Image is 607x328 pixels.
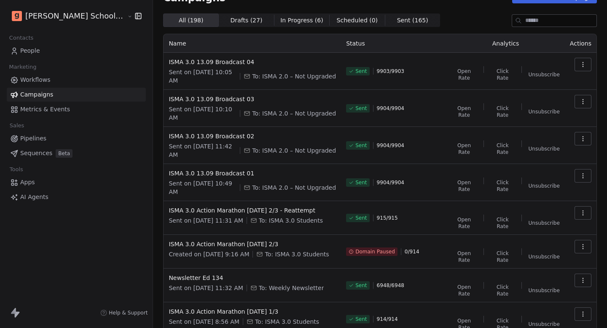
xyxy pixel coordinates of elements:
[169,216,243,225] span: Sent on [DATE] 11:31 AM
[6,119,28,132] span: Sales
[109,309,148,316] span: Help & Support
[265,250,329,258] span: To: ISMA 3.0 Students
[252,183,336,192] span: To: ISMA 2.0 – Not Upgraded
[7,146,146,160] a: SequencesBeta
[259,216,323,225] span: To: ISMA 3.0 Students
[337,16,378,25] span: Scheduled ( 0 )
[397,16,428,25] span: Sent ( 165 )
[355,215,367,221] span: Sent
[405,248,419,255] span: 0 / 914
[169,284,243,292] span: Sent on [DATE] 11:32 AM
[491,142,515,156] span: Click Rate
[491,179,515,193] span: Click Rate
[5,32,37,44] span: Contacts
[7,175,146,189] a: Apps
[169,206,336,215] span: ISMA 3.0 Action Marathon [DATE] 2/3 - Reattempt
[491,68,515,81] span: Click Rate
[377,179,404,186] span: 9904 / 9904
[7,102,146,116] a: Metrics & Events
[169,142,236,159] span: Sent on [DATE] 11:42 AM
[252,146,336,155] span: To: ISMA 2.0 – Not Upgraded
[491,216,515,230] span: Click Rate
[20,149,52,158] span: Sequences
[169,179,236,196] span: Sent on [DATE] 10:49 AM
[169,274,336,282] span: Newsletter Ed 134
[451,68,477,81] span: Open Rate
[56,149,73,158] span: Beta
[255,317,319,326] span: To: ISMA 3.0 Students
[355,142,367,149] span: Sent
[355,105,367,112] span: Sent
[341,34,446,53] th: Status
[377,316,398,323] span: 914 / 914
[6,163,27,176] span: Tools
[169,317,239,326] span: Sent on [DATE] 8:56 AM
[377,215,398,221] span: 915 / 915
[446,34,565,53] th: Analytics
[355,179,367,186] span: Sent
[355,316,367,323] span: Sent
[20,105,70,114] span: Metrics & Events
[7,132,146,145] a: Pipelines
[565,34,596,53] th: Actions
[169,58,336,66] span: ISMA 3.0 13.09 Broadcast 04
[20,90,53,99] span: Campaigns
[377,282,404,289] span: 6948 / 6948
[169,307,336,316] span: ISMA 3.0 Action Marathon [DATE] 1/3
[451,179,477,193] span: Open Rate
[7,88,146,102] a: Campaigns
[451,216,477,230] span: Open Rate
[451,142,477,156] span: Open Rate
[491,105,515,118] span: Click Rate
[20,134,46,143] span: Pipelines
[280,16,323,25] span: In Progress ( 6 )
[529,108,560,115] span: Unsubscribe
[491,284,515,297] span: Click Rate
[100,309,148,316] a: Help & Support
[451,105,477,118] span: Open Rate
[169,105,236,122] span: Sent on [DATE] 10:10 AM
[259,284,324,292] span: To: Weekly Newsletter
[529,287,560,294] span: Unsubscribe
[169,240,336,248] span: ISMA 3.0 Action Marathon [DATE] 2/3
[7,190,146,204] a: AI Agents
[451,284,477,297] span: Open Rate
[377,142,404,149] span: 9904 / 9904
[169,250,249,258] span: Created on [DATE] 9:16 AM
[377,68,404,75] span: 9903 / 9903
[20,193,48,202] span: AI Agents
[169,132,336,140] span: ISMA 3.0 13.09 Broadcast 02
[5,61,40,73] span: Marketing
[10,9,121,23] button: [PERSON_NAME] School of Finance LLP
[252,72,336,81] span: To: ISMA 2.0 – Not Upgraded
[164,34,341,53] th: Name
[355,282,367,289] span: Sent
[25,11,125,22] span: [PERSON_NAME] School of Finance LLP
[529,220,560,226] span: Unsubscribe
[20,178,35,187] span: Apps
[451,250,477,263] span: Open Rate
[7,44,146,58] a: People
[355,248,395,255] span: Domain Paused
[529,321,560,328] span: Unsubscribe
[169,95,336,103] span: ISMA 3.0 13.09 Broadcast 03
[377,105,404,112] span: 9904 / 9904
[529,253,560,260] span: Unsubscribe
[20,46,40,55] span: People
[12,11,22,21] img: Goela%20School%20Logos%20(4).png
[355,68,367,75] span: Sent
[529,145,560,152] span: Unsubscribe
[20,75,51,84] span: Workflows
[231,16,263,25] span: Drafts ( 27 )
[169,169,336,177] span: ISMA 3.0 13.09 Broadcast 01
[529,183,560,189] span: Unsubscribe
[7,73,146,87] a: Workflows
[252,109,336,118] span: To: ISMA 2.0 – Not Upgraded
[491,250,515,263] span: Click Rate
[529,71,560,78] span: Unsubscribe
[169,68,236,85] span: Sent on [DATE] 10:05 AM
